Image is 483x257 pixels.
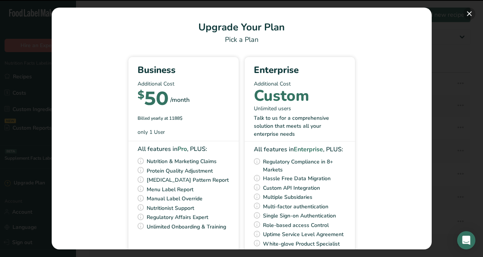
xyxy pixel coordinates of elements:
[263,174,331,183] span: Hassle Free Data Migration
[138,91,169,109] div: 50
[263,211,336,221] span: Single Sign-on Authentication
[138,115,230,122] div: Billed yearly at 1188$
[254,80,346,88] p: Additional Cost
[254,105,291,113] span: Unlimited users
[263,183,320,193] span: Custom API Integration
[147,157,217,166] span: Nutrition & Marketing Claims
[147,222,226,232] span: Unlimited Onboarding & Training
[263,157,346,174] span: Regulatory Compliance in 8+ Markets
[177,145,187,153] b: Pro
[263,230,344,239] span: Uptime Service Level Agreement
[147,203,194,213] span: Nutritionist Support
[138,128,165,136] span: only 1 User
[254,145,346,154] div: All features in , PLUS:
[263,221,329,230] span: Role-based access Control
[147,194,203,203] span: Manual Label Override
[254,91,309,101] div: Custom
[147,166,213,176] span: Protein Quality Adjustment
[457,231,475,249] div: Open Intercom Messenger
[138,63,230,77] div: Business
[147,175,229,185] span: [MEDICAL_DATA] Pattern Report
[61,35,423,45] div: Pick a Plan
[254,63,346,77] div: Enterprise
[147,185,193,194] span: Menu Label Report
[138,80,230,88] p: Additional Cost
[263,192,312,202] span: Multiple Subsidaries
[254,114,346,138] div: Talk to us for a comprehensive solution that meets all your enterprise needs
[263,202,328,211] span: Multi-factor authentication
[294,145,323,154] b: Enterprise
[138,88,144,101] span: $
[170,95,190,105] div: /month
[147,213,208,222] span: Regulatory Affairs Expert
[138,144,230,154] div: All features in , PLUS:
[61,20,423,35] h1: Upgrade Your Plan
[263,239,340,249] span: White-glove Product Specialist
